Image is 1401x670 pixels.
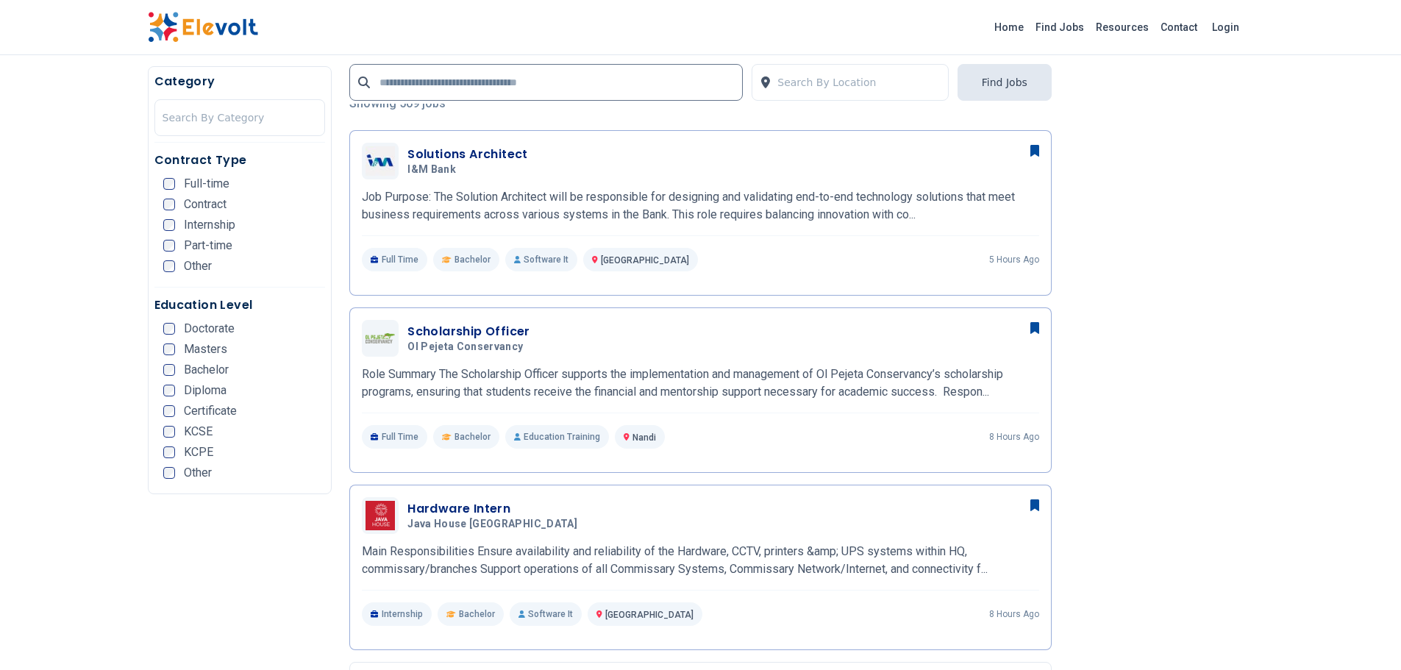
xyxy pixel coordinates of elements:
input: Doctorate [163,323,175,335]
p: 5 hours ago [989,254,1039,265]
span: Ol Pejeta Conservancy [407,341,523,354]
p: Showing 569 jobs [349,95,1052,113]
span: [GEOGRAPHIC_DATA] [605,610,694,620]
span: Bachelor [454,254,491,265]
p: 8 hours ago [989,608,1039,620]
input: Contract [163,199,175,210]
input: Diploma [163,385,175,396]
input: Certificate [163,405,175,417]
button: Find Jobs [958,64,1052,101]
input: Other [163,467,175,479]
span: I&M Bank [407,163,456,177]
p: Education Training [505,425,609,449]
iframe: Chat Widget [1327,599,1401,670]
a: Ol Pejeta ConservancyScholarship OfficerOl Pejeta ConservancyRole Summary The Scholarship Officer... [362,320,1039,449]
span: KCSE [184,426,213,438]
p: Software It [505,248,577,271]
a: Contact [1155,15,1203,39]
input: Bachelor [163,364,175,376]
a: Resources [1090,15,1155,39]
span: Full-time [184,178,229,190]
span: Internship [184,219,235,231]
h5: Education Level [154,296,326,314]
span: Contract [184,199,227,210]
span: Java House [GEOGRAPHIC_DATA] [407,518,577,531]
input: Masters [163,343,175,355]
img: Elevolt [148,12,258,43]
input: Internship [163,219,175,231]
span: [GEOGRAPHIC_DATA] [601,255,689,265]
a: Find Jobs [1030,15,1090,39]
img: Java House Africa [366,501,395,530]
iframe: Advertisement [1069,66,1254,507]
a: Java House AfricaHardware InternJava House [GEOGRAPHIC_DATA]Main Responsibilities Ensure availabi... [362,497,1039,626]
span: Bachelor [454,431,491,443]
h3: Hardware Intern [407,500,583,518]
h3: Scholarship Officer [407,323,530,341]
input: Other [163,260,175,272]
p: Main Responsibilities Ensure availability and reliability of the Hardware, CCTV, printers &amp; U... [362,543,1039,578]
input: Part-time [163,240,175,252]
h3: Solutions Architect [407,146,528,163]
span: Other [184,260,212,272]
input: KCSE [163,426,175,438]
h5: Category [154,73,326,90]
img: I&M Bank [366,146,395,176]
img: Ol Pejeta Conservancy [366,333,395,343]
a: Home [988,15,1030,39]
span: Part-time [184,240,232,252]
span: Masters [184,343,227,355]
span: KCPE [184,446,213,458]
p: Software It [510,602,582,626]
input: KCPE [163,446,175,458]
input: Full-time [163,178,175,190]
a: Login [1203,13,1248,42]
p: Role Summary The Scholarship Officer supports the implementation and management of Ol Pejeta Cons... [362,366,1039,401]
p: Internship [362,602,432,626]
span: Bachelor [184,364,229,376]
p: Job Purpose: The Solution Architect will be responsible for designing and validating end-to-end t... [362,188,1039,224]
span: Doctorate [184,323,235,335]
p: 8 hours ago [989,431,1039,443]
span: Certificate [184,405,237,417]
h5: Contract Type [154,152,326,169]
p: Full Time [362,425,427,449]
span: Other [184,467,212,479]
span: Nandi [632,432,656,443]
span: Bachelor [459,608,495,620]
p: Full Time [362,248,427,271]
a: I&M BankSolutions ArchitectI&M BankJob Purpose: The Solution Architect will be responsible for de... [362,143,1039,271]
span: Diploma [184,385,227,396]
